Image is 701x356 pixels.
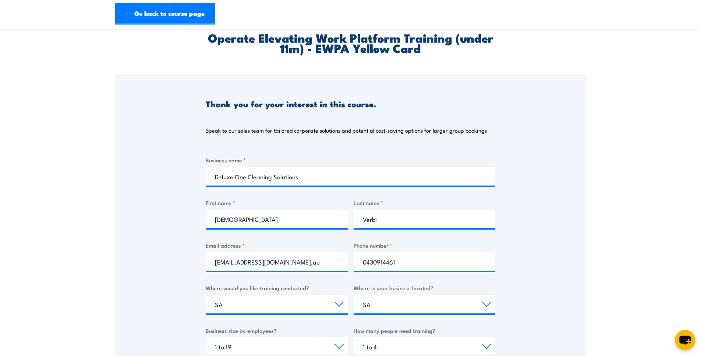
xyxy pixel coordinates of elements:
h2: Operate Elevating Work Platform Training (under 11m) - EWPA Yellow Card [206,32,495,53]
button: chat-button [675,330,695,350]
label: Email address [206,241,348,249]
h3: Thank you for your interest in this course. [206,100,376,108]
label: Business name [206,156,495,164]
label: Last name [354,198,496,207]
label: Where is your business located? [354,284,496,292]
label: How many people need training? [354,326,496,335]
label: Phone number [354,241,496,249]
a: ← Go back to course page [115,3,215,25]
label: Business size by employees? [206,326,348,335]
label: First name [206,198,348,207]
label: Where would you like training conducted? [206,284,348,292]
p: Speak to our sales team for tailored corporate solutions and potential cost-saving options for la... [206,127,487,134]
